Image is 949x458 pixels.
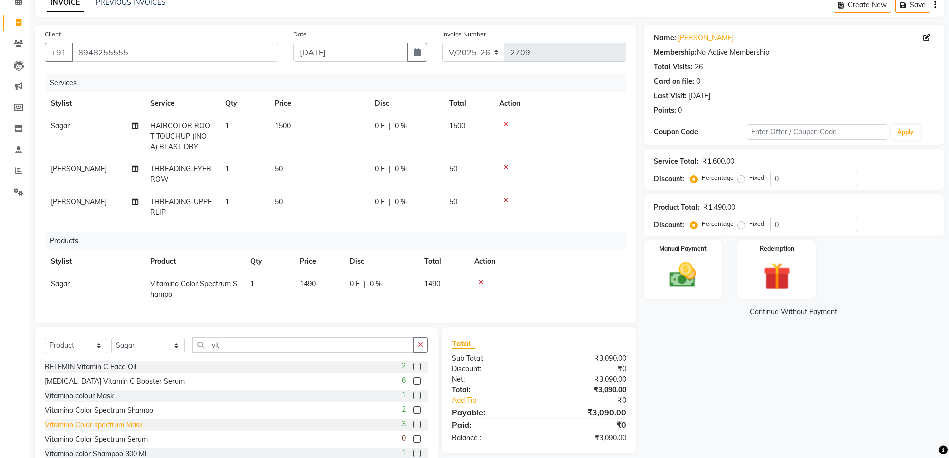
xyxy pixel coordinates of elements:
[402,361,406,371] span: 2
[661,259,705,291] img: _cash.svg
[269,92,369,115] th: Price
[747,124,887,140] input: Enter Offer / Coupon Code
[703,156,734,167] div: ₹1,600.00
[45,92,144,115] th: Stylist
[539,406,634,418] div: ₹3,090.00
[646,307,942,317] a: Continue Without Payment
[749,173,764,182] label: Fixed
[891,125,920,140] button: Apply
[760,244,794,253] label: Redemption
[45,420,143,430] div: Vitamino Color spectrum Mask
[389,164,391,174] span: |
[51,279,70,288] span: Sagar
[51,121,70,130] span: Sagar
[364,279,366,289] span: |
[369,92,443,115] th: Disc
[45,405,153,416] div: Vitamino Color Spectrum Shampo
[444,433,539,443] div: Balance :
[654,156,699,167] div: Service Total:
[444,374,539,385] div: Net:
[654,174,684,184] div: Discount:
[225,197,229,206] span: 1
[275,121,291,130] span: 1500
[539,374,634,385] div: ₹3,090.00
[294,250,344,273] th: Price
[424,279,440,288] span: 1490
[275,197,283,206] span: 50
[702,219,734,228] label: Percentage
[45,43,73,62] button: +91
[696,76,700,87] div: 0
[150,164,211,184] span: THREADING-EYEBROW
[144,92,219,115] th: Service
[444,353,539,364] div: Sub Total:
[219,92,269,115] th: Qty
[375,164,385,174] span: 0 F
[654,127,747,137] div: Coupon Code
[755,259,799,293] img: _gift.svg
[225,164,229,173] span: 1
[555,395,634,406] div: ₹0
[539,364,634,374] div: ₹0
[449,197,457,206] span: 50
[150,121,210,151] span: HAIRCOLOR ROOT TOUCHUP (INOA) BLAST DRY
[444,406,539,418] div: Payable:
[45,376,185,387] div: [MEDICAL_DATA] Vitamin C Booster Serum
[402,404,406,415] span: 2
[444,395,554,406] a: Add Tip
[654,91,687,101] div: Last Visit:
[704,202,735,213] div: ₹1,490.00
[45,391,114,401] div: Vitamino colour Mask
[46,232,634,250] div: Products
[654,47,697,58] div: Membership:
[449,121,465,130] span: 1500
[250,279,254,288] span: 1
[150,279,237,299] span: Vitamino Color Spectrum Shampo
[150,197,212,217] span: THREADING-UPPERLIP
[45,30,61,39] label: Client
[350,279,360,289] span: 0 F
[395,121,407,131] span: 0 %
[654,62,693,72] div: Total Visits:
[375,121,385,131] span: 0 F
[654,76,694,87] div: Card on file:
[275,164,283,173] span: 50
[293,30,307,39] label: Date
[695,62,703,72] div: 26
[659,244,707,253] label: Manual Payment
[468,250,626,273] th: Action
[395,164,407,174] span: 0 %
[225,121,229,130] span: 1
[389,121,391,131] span: |
[444,364,539,374] div: Discount:
[370,279,382,289] span: 0 %
[678,105,682,116] div: 0
[244,250,294,273] th: Qty
[395,197,407,207] span: 0 %
[493,92,626,115] th: Action
[539,419,634,431] div: ₹0
[46,74,634,92] div: Services
[689,91,710,101] div: [DATE]
[702,173,734,182] label: Percentage
[72,43,278,62] input: Search by Name/Mobile/Email/Code
[402,419,406,429] span: 3
[389,197,391,207] span: |
[539,433,634,443] div: ₹3,090.00
[402,448,406,458] span: 1
[192,337,414,353] input: Search or Scan
[45,362,136,372] div: RETEMIN Vitamin C Face Oil
[443,92,493,115] th: Total
[449,164,457,173] span: 50
[344,250,418,273] th: Disc
[300,279,316,288] span: 1490
[678,33,734,43] a: [PERSON_NAME]
[749,219,764,228] label: Fixed
[539,353,634,364] div: ₹3,090.00
[654,105,676,116] div: Points:
[654,220,684,230] div: Discount:
[444,385,539,395] div: Total:
[539,385,634,395] div: ₹3,090.00
[452,338,475,349] span: Total
[51,197,107,206] span: [PERSON_NAME]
